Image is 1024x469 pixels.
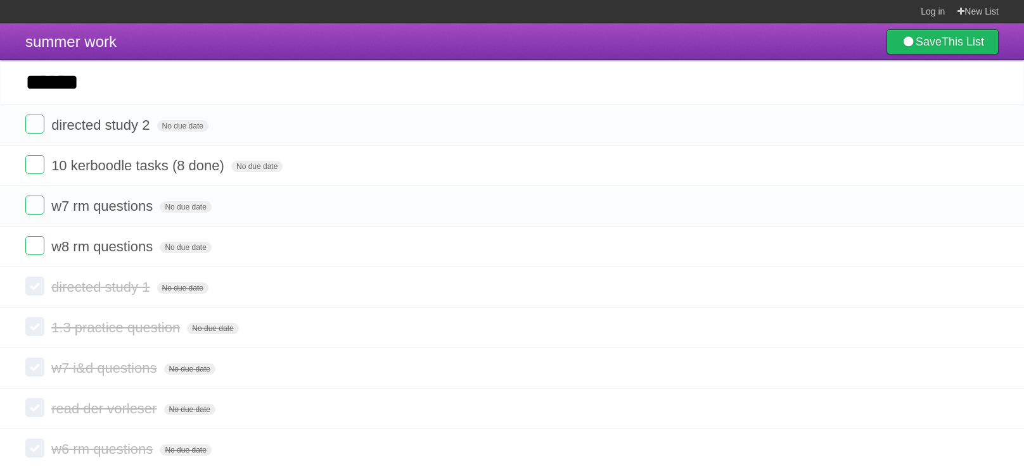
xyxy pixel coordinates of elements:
span: directed study 1 [51,279,153,295]
label: Done [25,236,44,255]
span: No due date [187,323,238,334]
span: 1.3 practice question [51,320,183,335]
span: w7 i&d questions [51,360,160,376]
span: No due date [160,242,211,253]
label: Done [25,115,44,134]
b: This List [942,35,984,48]
span: No due date [160,444,211,456]
span: summer work [25,33,117,50]
span: No due date [231,161,283,172]
a: SaveThis List [886,29,999,54]
span: 10 kerboodle tasks (8 done) [51,158,227,173]
span: No due date [160,201,211,213]
span: w6 rm questions [51,441,156,457]
label: Done [25,398,44,417]
label: Done [25,439,44,458]
label: Done [25,317,44,336]
span: No due date [164,363,215,375]
span: read der vorleser [51,401,160,416]
span: No due date [164,404,215,415]
label: Done [25,155,44,174]
span: w8 rm questions [51,239,156,254]
span: No due date [157,282,208,294]
label: Done [25,196,44,215]
label: Done [25,358,44,377]
span: directed study 2 [51,117,153,133]
span: No due date [157,120,208,132]
label: Done [25,277,44,296]
span: w7 rm questions [51,198,156,214]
